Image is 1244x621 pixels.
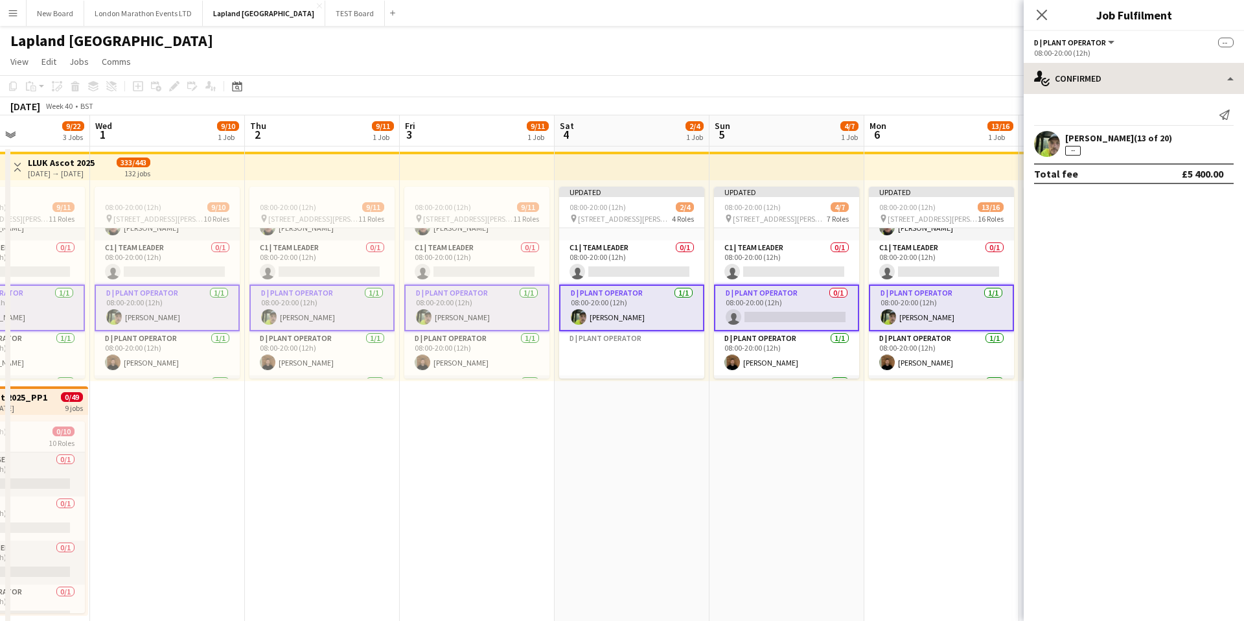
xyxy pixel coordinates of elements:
div: £5 400.00 [1182,167,1223,180]
div: Updated [559,187,704,197]
app-card-role: D | Plant Operator1/108:00-20:00 (12h)[PERSON_NAME] [249,331,395,375]
div: [PERSON_NAME] (13 of 20) [1065,132,1172,144]
span: 333/443 [117,158,150,167]
span: 11 Roles [49,214,75,224]
span: Wed [95,120,112,132]
app-job-card: Updated08:00-20:00 (12h)2/4 [STREET_ADDRESS][PERSON_NAME]4 Roles C | Crew BossC1 | Team Leader0/1... [559,187,704,379]
app-card-role: C1 | Team Leader0/108:00-20:00 (12h) [559,240,704,285]
div: 1 Job [527,132,548,142]
span: 0/49 [61,392,83,402]
span: 10 Roles [203,214,229,224]
div: 1 Job [988,132,1013,142]
span: Comms [102,56,131,67]
div: [DATE] [10,100,40,113]
app-card-role: D | Plant Operator0/108:00-20:00 (12h) [714,285,859,331]
app-card-role: D | Plant Operator1/108:00-20:00 (12h)[PERSON_NAME] [404,285,549,331]
span: [STREET_ADDRESS][PERSON_NAME] [888,214,978,224]
span: 08:00-20:00 (12h) [879,202,936,212]
span: 08:00-20:00 (12h) [260,202,316,212]
app-card-role: C1 | Team Leader0/108:00-20:00 (12h) [95,240,240,285]
span: 10 Roles [49,438,75,448]
span: 4 Roles [672,214,694,224]
div: BST [80,101,93,111]
app-card-role: D | Plant Operator1/108:00-20:00 (12h)[PERSON_NAME] [869,285,1014,331]
app-card-role: D | Plant Operator1/108:00-20:00 (12h)[PERSON_NAME] [559,285,704,331]
span: Sun [715,120,730,132]
span: 2/4 [685,121,704,131]
a: Edit [36,53,62,70]
app-card-role: D | Plant Operator1/1 [95,375,240,419]
div: Confirmed [1024,63,1244,94]
app-card-role: D | Plant Operator1/108:00-20:00 (12h)[PERSON_NAME] [95,285,240,331]
div: 9 jobs [65,402,83,413]
button: London Marathon Events LTD [84,1,203,26]
div: 1 Job [373,132,393,142]
app-card-role: D | Plant Operator1/108:00-20:00 (12h)[PERSON_NAME] [404,331,549,375]
div: Updated [869,187,1014,197]
app-card-role: C1 | Team Leader0/108:00-20:00 (12h) [714,240,859,285]
span: 2/4 [676,202,694,212]
div: [DATE] → [DATE] [28,169,95,178]
span: 16 Roles [978,214,1004,224]
app-card-role-placeholder: D | Plant Operator [559,375,704,419]
span: 08:00-20:00 (12h) [724,202,781,212]
span: 9/11 [517,202,539,212]
span: Thu [250,120,266,132]
app-card-role: D | Plant Operator1/1 [404,375,549,419]
span: 08:00-20:00 (12h) [105,202,161,212]
span: Fri [405,120,415,132]
span: 11 Roles [358,214,384,224]
app-card-role-placeholder: D | Plant Operator [559,331,704,375]
button: Lapland [GEOGRAPHIC_DATA] [203,1,325,26]
span: 9/10 [217,121,239,131]
app-card-role: D | Plant Operator1/108:00-20:00 (12h)[PERSON_NAME] [869,331,1014,375]
span: 7 [1022,127,1039,142]
span: 11 Roles [513,214,539,224]
a: View [5,53,34,70]
span: [STREET_ADDRESS][PERSON_NAME] [578,214,672,224]
h1: Lapland [GEOGRAPHIC_DATA] [10,31,213,51]
span: Mon [870,120,886,132]
span: 3 [403,127,415,142]
div: 08:00-20:00 (12h) [1034,48,1234,58]
span: 13/16 [987,121,1013,131]
div: -- [1065,146,1081,156]
span: [STREET_ADDRESS][PERSON_NAME] [423,214,513,224]
span: 9/10 [207,202,229,212]
div: 1 Job [841,132,858,142]
span: Week 40 [43,101,75,111]
app-job-card: 08:00-20:00 (12h)9/11 [STREET_ADDRESS][PERSON_NAME]11 RolesC | Crew Boss1/108:00-20:00 (12h)[PERS... [249,187,395,379]
button: TEST Board [325,1,385,26]
a: Comms [97,53,136,70]
span: 5 [713,127,730,142]
app-card-role: D | Plant Operator1/108:00-20:00 (12h)[PERSON_NAME] [95,331,240,375]
span: 4 [558,127,574,142]
span: 08:00-20:00 (12h) [570,202,626,212]
span: 4/7 [831,202,849,212]
span: 7 Roles [827,214,849,224]
span: 4/7 [840,121,858,131]
span: View [10,56,29,67]
app-card-role: C1 | Team Leader0/108:00-20:00 (12h) [404,240,549,285]
div: 1 Job [218,132,238,142]
span: 9/11 [372,121,394,131]
app-card-role: D | Plant Operator1/1 [714,375,859,419]
div: 1 Job [686,132,703,142]
button: D | Plant Operator [1034,38,1116,47]
app-card-role: C1 | Team Leader0/108:00-20:00 (12h) [869,240,1014,285]
a: Jobs [64,53,94,70]
app-job-card: 08:00-20:00 (12h)9/10 [STREET_ADDRESS][PERSON_NAME]10 RolesC | Crew Boss1/108:00-20:00 (12h)[PERS... [95,187,240,379]
app-job-card: 08:00-20:00 (12h)9/11 [STREET_ADDRESS][PERSON_NAME]11 RolesC | Crew Boss1/108:00-20:00 (12h)[PERS... [404,187,549,379]
app-job-card: Updated08:00-20:00 (12h)4/7 [STREET_ADDRESS][PERSON_NAME]7 Roles C | Crew BossC1 | Team Leader0/1... [714,187,859,379]
div: Updated [714,187,859,197]
app-card-role: D | Plant Operator1/108:00-20:00 (12h)[PERSON_NAME] [714,331,859,375]
app-job-card: Updated08:00-20:00 (12h)13/16 [STREET_ADDRESS][PERSON_NAME]16 RolesC | Crew Boss1/108:00-20:00 (1... [869,187,1014,379]
app-card-role: D | Plant Operator1/1 [869,375,1014,419]
span: [STREET_ADDRESS][PERSON_NAME] [733,214,827,224]
span: 9/22 [62,121,84,131]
